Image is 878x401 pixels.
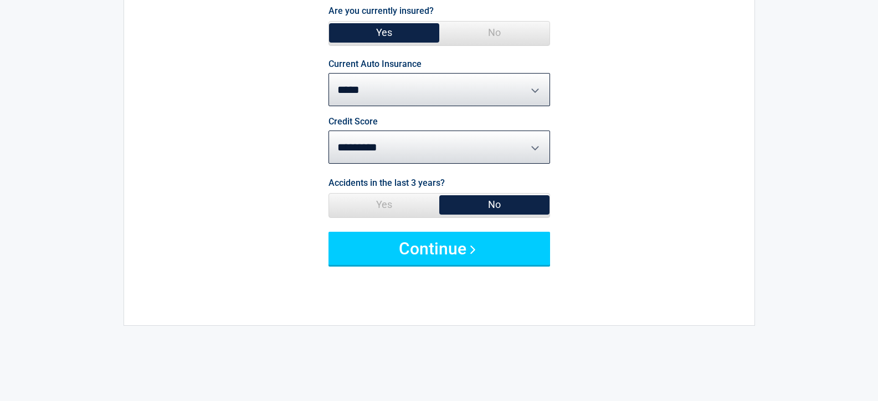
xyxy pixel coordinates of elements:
span: No [439,194,550,216]
label: Accidents in the last 3 years? [328,175,445,190]
label: Credit Score [328,117,378,126]
span: Yes [329,22,439,44]
label: Are you currently insured? [328,3,434,18]
label: Current Auto Insurance [328,60,422,69]
button: Continue [328,232,550,265]
span: No [439,22,550,44]
span: Yes [329,194,439,216]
